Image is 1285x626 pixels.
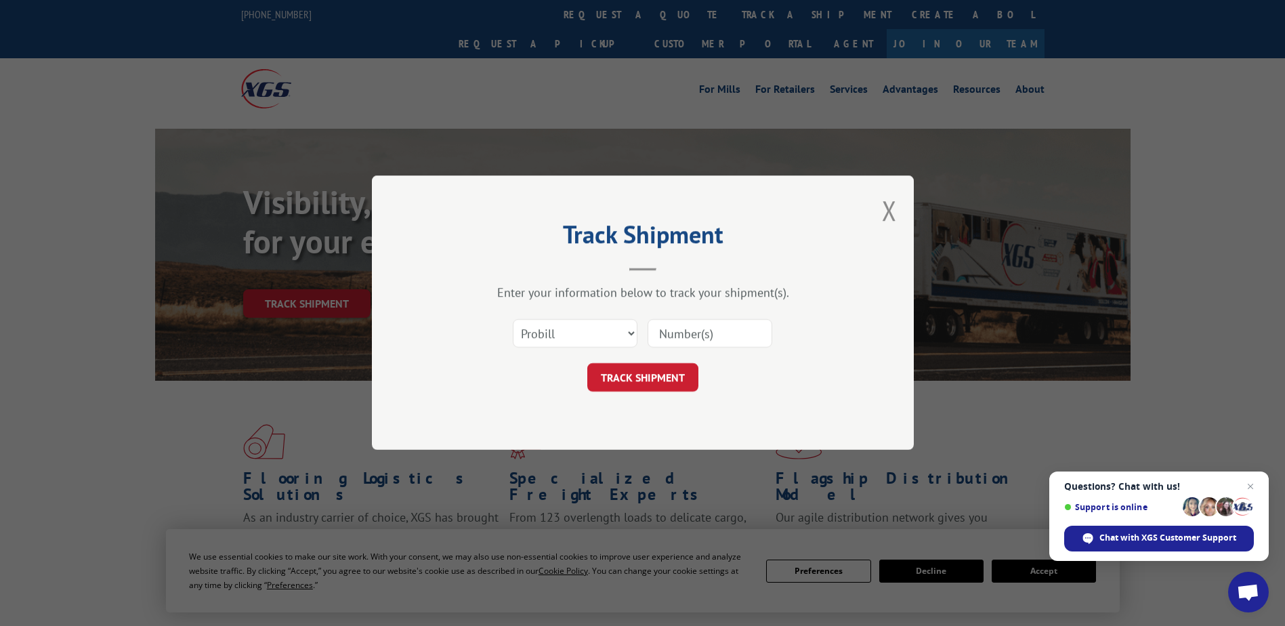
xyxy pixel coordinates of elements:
[1242,478,1259,495] span: Close chat
[648,320,772,348] input: Number(s)
[1064,526,1254,551] div: Chat with XGS Customer Support
[440,285,846,301] div: Enter your information below to track your shipment(s).
[587,364,698,392] button: TRACK SHIPMENT
[1099,532,1236,544] span: Chat with XGS Customer Support
[882,192,897,228] button: Close modal
[1228,572,1269,612] div: Open chat
[1064,502,1178,512] span: Support is online
[1064,481,1254,492] span: Questions? Chat with us!
[440,225,846,251] h2: Track Shipment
